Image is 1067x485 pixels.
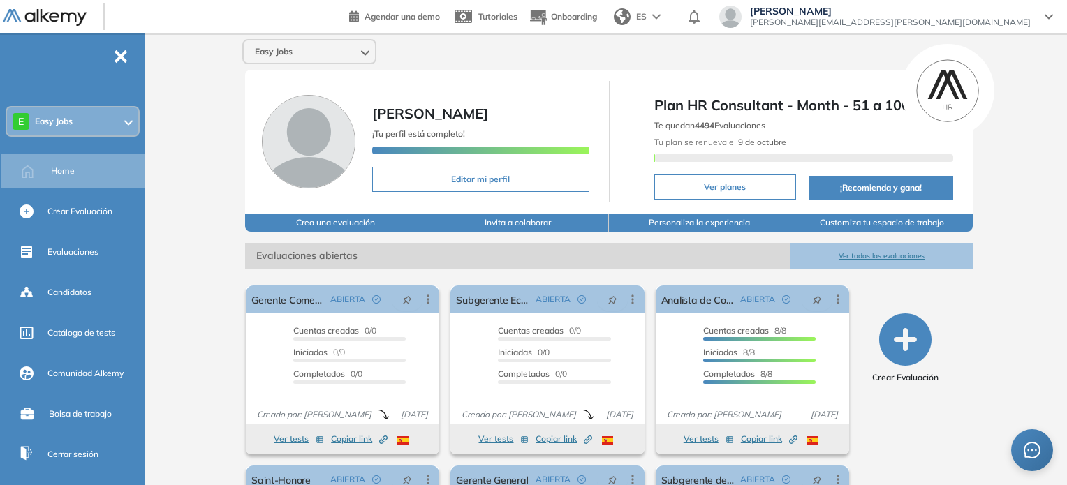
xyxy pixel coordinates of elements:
[372,475,381,484] span: check-circle
[293,368,362,379] span: 0/0
[47,205,112,218] span: Crear Evaluación
[750,17,1031,28] span: [PERSON_NAME][EMAIL_ADDRESS][PERSON_NAME][DOMAIN_NAME]
[703,347,755,357] span: 8/8
[812,474,822,485] span: pushpin
[809,176,953,200] button: ¡Recomienda y gana!
[372,167,589,192] button: Editar mi perfil
[684,431,734,447] button: Ver tests
[498,347,532,357] span: Iniciadas
[498,368,567,379] span: 0/0
[47,448,98,461] span: Cerrar sesión
[609,214,790,232] button: Personaliza la experiencia
[47,327,115,339] span: Catálogo de tests
[577,295,586,304] span: check-circle
[741,433,797,445] span: Copiar link
[478,11,517,22] span: Tutoriales
[293,368,345,379] span: Completados
[602,436,613,445] img: ESP
[608,474,617,485] span: pushpin
[695,120,714,130] b: 4494
[654,174,797,200] button: Ver planes
[372,105,488,122] span: [PERSON_NAME]
[740,293,775,306] span: ABIERTA
[498,325,564,336] span: Cuentas creadas
[741,431,797,447] button: Copiar link
[597,288,628,311] button: pushpin
[790,243,972,269] button: Ver todas las evaluaciones
[397,436,409,445] img: ESP
[51,165,75,177] span: Home
[536,431,592,447] button: Copiar link
[654,120,765,130] span: Te quedan Evaluaciones
[1024,442,1040,458] span: message
[255,46,293,57] span: Easy Jobs
[805,408,844,421] span: [DATE]
[661,285,735,313] a: Analista de Control de Gestión
[807,436,818,445] img: ESP
[703,325,786,336] span: 8/8
[654,137,786,147] span: Tu plan se renueva el
[790,214,972,232] button: Customiza tu espacio de trabajo
[251,285,325,313] a: Gerente Comercial
[18,116,24,127] span: E
[498,325,581,336] span: 0/0
[652,14,661,20] img: arrow
[262,95,355,188] img: Foto de perfil
[372,128,465,139] span: ¡Tu perfil está completo!
[372,295,381,304] span: check-circle
[245,243,790,269] span: Evaluaciones abiertas
[750,6,1031,17] span: [PERSON_NAME]
[812,294,822,305] span: pushpin
[703,368,755,379] span: Completados
[614,8,631,25] img: world
[661,408,787,421] span: Creado por: [PERSON_NAME]
[703,347,737,357] span: Iniciadas
[402,294,412,305] span: pushpin
[498,347,550,357] span: 0/0
[274,431,324,447] button: Ver tests
[402,474,412,485] span: pushpin
[49,408,112,420] span: Bolsa de trabajo
[456,408,582,421] span: Creado por: [PERSON_NAME]
[782,295,790,304] span: check-circle
[478,431,529,447] button: Ver tests
[293,325,359,336] span: Cuentas creadas
[736,137,786,147] b: 9 de octubre
[551,11,597,22] span: Onboarding
[392,288,422,311] button: pushpin
[47,246,98,258] span: Evaluaciones
[331,431,388,447] button: Copiar link
[47,286,91,299] span: Candidatos
[654,95,953,116] span: Plan HR Consultant - Month - 51 a 100
[330,293,365,306] span: ABIERTA
[872,313,939,384] button: Crear Evaluación
[293,325,376,336] span: 0/0
[782,475,790,484] span: check-circle
[3,9,87,27] img: Logo
[331,433,388,445] span: Copiar link
[395,408,434,421] span: [DATE]
[529,2,597,32] button: Onboarding
[293,347,345,357] span: 0/0
[365,11,440,22] span: Agendar una demo
[251,408,377,421] span: Creado por: [PERSON_NAME]
[245,214,427,232] button: Crea una evaluación
[47,367,124,380] span: Comunidad Alkemy
[456,285,529,313] a: Subgerente Ecommerce
[636,10,647,23] span: ES
[536,433,592,445] span: Copiar link
[349,7,440,24] a: Agendar una demo
[608,294,617,305] span: pushpin
[703,325,769,336] span: Cuentas creadas
[577,475,586,484] span: check-circle
[536,293,571,306] span: ABIERTA
[293,347,328,357] span: Iniciadas
[601,408,639,421] span: [DATE]
[427,214,609,232] button: Invita a colaborar
[872,371,939,384] span: Crear Evaluación
[703,368,772,379] span: 8/8
[802,288,832,311] button: pushpin
[498,368,550,379] span: Completados
[35,116,73,127] span: Easy Jobs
